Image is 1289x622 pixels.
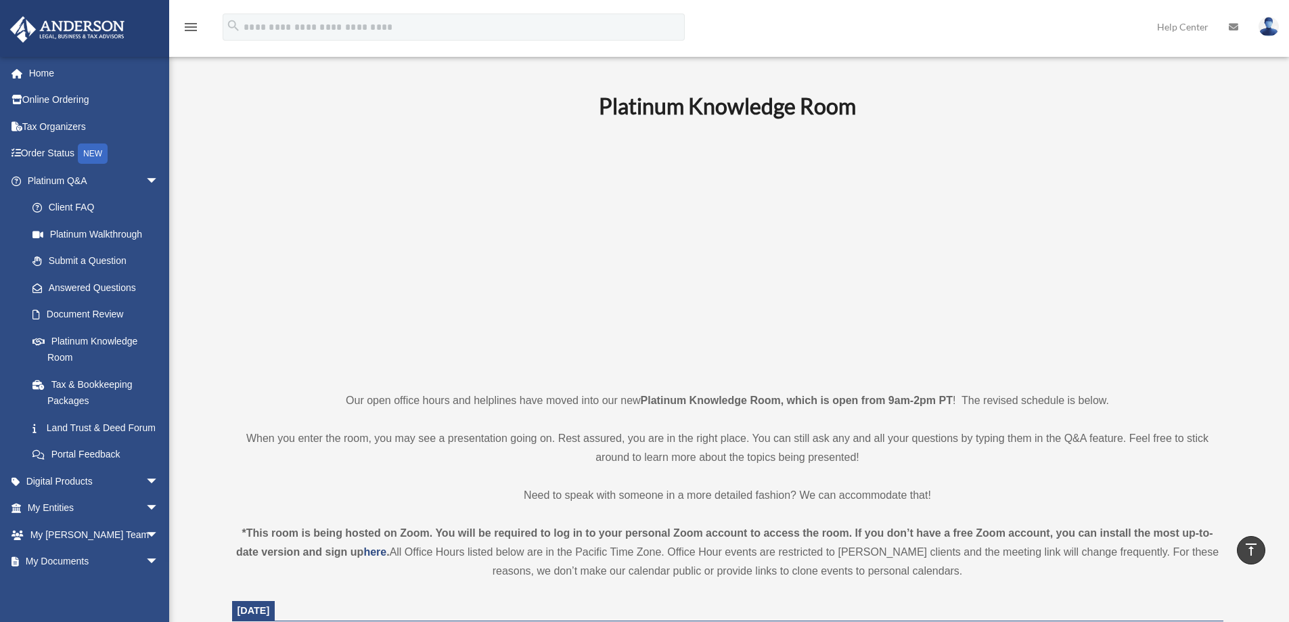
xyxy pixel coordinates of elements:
[145,468,173,495] span: arrow_drop_down
[9,548,179,575] a: My Documentsarrow_drop_down
[1237,536,1265,564] a: vertical_align_top
[9,87,179,114] a: Online Ordering
[19,274,179,301] a: Answered Questions
[183,19,199,35] i: menu
[19,194,179,221] a: Client FAQ
[78,143,108,164] div: NEW
[386,546,389,558] strong: .
[363,546,386,558] a: here
[9,60,179,87] a: Home
[19,371,179,414] a: Tax & Bookkeeping Packages
[9,113,179,140] a: Tax Organizers
[19,248,179,275] a: Submit a Question
[238,605,270,616] span: [DATE]
[1259,17,1279,37] img: User Pic
[236,527,1213,558] strong: *This room is being hosted on Zoom. You will be required to log in to your personal Zoom account ...
[9,167,179,194] a: Platinum Q&Aarrow_drop_down
[226,18,241,33] i: search
[232,429,1223,467] p: When you enter the room, you may see a presentation going on. Rest assured, you are in the right ...
[599,93,856,119] b: Platinum Knowledge Room
[6,16,129,43] img: Anderson Advisors Platinum Portal
[145,495,173,523] span: arrow_drop_down
[19,328,173,371] a: Platinum Knowledge Room
[19,301,179,328] a: Document Review
[232,486,1223,505] p: Need to speak with someone in a more detailed fashion? We can accommodate that!
[232,391,1223,410] p: Our open office hours and helplines have moved into our new ! The revised schedule is below.
[9,495,179,522] a: My Entitiesarrow_drop_down
[9,468,179,495] a: Digital Productsarrow_drop_down
[19,441,179,468] a: Portal Feedback
[641,395,953,406] strong: Platinum Knowledge Room, which is open from 9am-2pm PT
[9,140,179,168] a: Order StatusNEW
[145,548,173,576] span: arrow_drop_down
[145,521,173,549] span: arrow_drop_down
[145,167,173,195] span: arrow_drop_down
[232,524,1223,581] div: All Office Hours listed below are in the Pacific Time Zone. Office Hour events are restricted to ...
[19,414,179,441] a: Land Trust & Deed Forum
[1243,541,1259,558] i: vertical_align_top
[524,137,930,366] iframe: 231110_Toby_KnowledgeRoom
[19,221,179,248] a: Platinum Walkthrough
[183,24,199,35] a: menu
[145,575,173,602] span: arrow_drop_down
[9,521,179,548] a: My [PERSON_NAME] Teamarrow_drop_down
[9,575,179,602] a: Online Learningarrow_drop_down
